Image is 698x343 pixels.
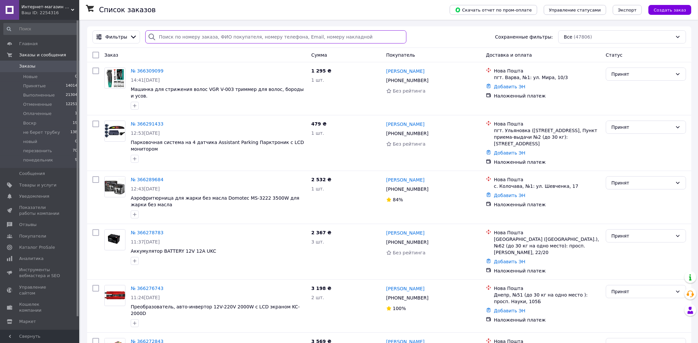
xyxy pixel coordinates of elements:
[23,157,53,163] span: понедельник
[104,285,125,306] a: Фото товару
[19,205,61,216] span: Показатели работы компании
[23,148,52,154] span: перезвонить
[386,131,429,136] span: [PHONE_NUMBER]
[494,176,601,183] div: Нова Пошта
[393,88,426,94] span: Без рейтинга
[19,256,44,262] span: Аналитика
[19,222,37,228] span: Отзывы
[654,8,686,13] span: Создать заказ
[73,148,77,154] span: 70
[311,239,324,244] span: 3 шт.
[486,52,532,58] span: Доставка и оплата
[564,34,573,40] span: Все
[19,63,35,69] span: Заказы
[19,319,36,325] span: Маркет
[386,121,425,128] a: [PERSON_NAME]
[23,92,55,98] span: Выполненные
[494,74,601,81] div: пгт. Варва, №1: ул. Мира, 10/3
[311,230,332,235] span: 2 367 ₴
[386,186,429,192] span: [PHONE_NUMBER]
[23,83,46,89] span: Принятые
[23,101,52,107] span: Отмененные
[19,284,61,296] span: Управление сайтом
[19,193,49,199] span: Уведомления
[455,7,532,13] span: Скачать отчет по пром-оплате
[494,183,601,189] div: с. Колочава, №1: ул. Шевченка, 17
[386,240,429,245] span: [PHONE_NUMBER]
[131,195,299,207] a: Аэрофритюрница для жарки без масла Domotec MS-3222 3500W для жарки без масла
[494,308,525,313] a: Добавить ЭН
[23,111,52,117] span: Оплаченные
[574,34,592,40] span: (47806)
[75,157,77,163] span: 9
[393,250,426,255] span: Без рейтинга
[19,171,45,177] span: Сообщения
[131,87,304,99] a: Машинка для стрижения волос VGR V-003 триммер для волос, бороды и усов.
[105,232,125,248] img: Фото товару
[21,4,71,10] span: Интернет-магазин "UkrLine"
[494,317,601,323] div: Наложенный платеж
[23,129,60,135] span: не берет трубку
[311,177,332,182] span: 2 532 ₴
[611,288,673,295] div: Принят
[131,286,163,291] a: № 366276743
[105,177,125,196] img: Фото товару
[75,111,77,117] span: 1
[104,176,125,197] a: Фото товару
[386,52,415,58] span: Покупатель
[105,34,127,40] span: Фильтры
[75,74,77,80] span: 0
[19,244,55,250] span: Каталог ProSale
[494,150,525,156] a: Добавить ЭН
[494,292,601,305] div: Днепр, №51 (до 30 кг на одно место ): просп. Науки, 105Б
[311,68,332,73] span: 1 295 ₴
[104,121,125,142] a: Фото товару
[393,141,426,147] span: Без рейтинга
[131,295,160,300] span: 11:24[DATE]
[311,295,324,300] span: 2 шт.
[494,93,601,99] div: Наложенный платеж
[618,8,637,13] span: Экспорт
[131,248,216,254] a: Аккумулятор BATTERY 12V 12A UKC
[642,7,691,12] a: Создать заказ
[21,10,79,16] div: Ваш ID: 2254316
[386,177,425,183] a: [PERSON_NAME]
[23,120,36,126] span: Воскр
[73,120,77,126] span: 19
[311,286,332,291] span: 3 198 ₴
[549,8,601,13] span: Управление статусами
[611,124,673,131] div: Принят
[66,101,77,107] span: 12251
[131,177,163,182] a: № 366289684
[19,267,61,279] span: Инструменты вебмастера и SEO
[19,182,56,188] span: Товары и услуги
[19,41,38,47] span: Главная
[23,139,37,145] span: новый
[131,68,163,73] a: № 366309099
[131,304,300,316] a: Преобразователь, авто-инвертор 12V-220V 2000W с LCD экраном KC-2000D
[494,127,601,147] div: пгт. Ульяновка ([STREET_ADDRESS], Пункт приема-выдачи №2 (до 30 кг): [STREET_ADDRESS]
[386,78,429,83] span: [PHONE_NUMBER]
[611,179,673,186] div: Принят
[311,52,327,58] span: Сумма
[494,259,525,264] a: Добавить ЭН
[393,306,406,311] span: 100%
[131,77,160,83] span: 14:41[DATE]
[311,186,324,191] span: 1 шт.
[131,140,304,152] a: Парковочная система на 4 датчика Assistant Parking Парктроник с LCD монитором
[611,71,673,78] div: Принят
[494,159,601,165] div: Наложенный платеж
[386,68,425,74] a: [PERSON_NAME]
[19,233,46,239] span: Покупатели
[611,232,673,240] div: Принят
[606,52,623,58] span: Статус
[105,291,125,300] img: Фото товару
[105,69,125,87] img: Фото товару
[131,230,163,235] a: № 366278783
[494,84,525,89] a: Добавить ЭН
[450,5,537,15] button: Скачать отчет по пром-оплате
[99,6,156,14] h1: Список заказов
